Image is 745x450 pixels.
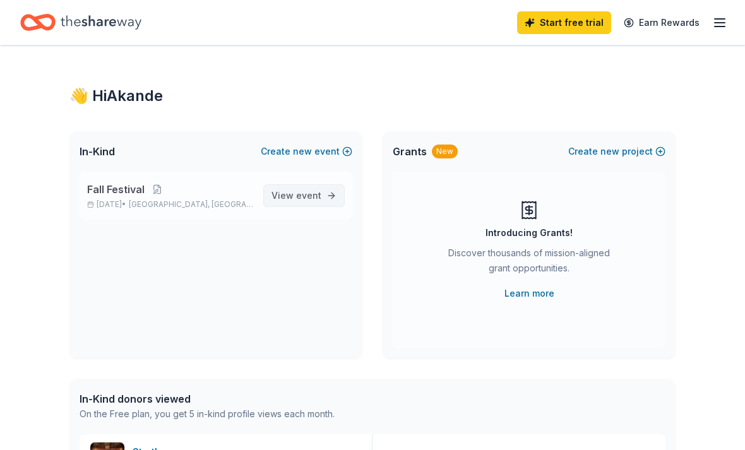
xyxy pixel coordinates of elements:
div: Discover thousands of mission-aligned grant opportunities. [443,246,615,281]
button: Createnewevent [261,144,352,159]
div: In-Kind donors viewed [80,391,335,406]
a: Start free trial [517,11,611,34]
div: 👋 Hi Akande [69,86,676,106]
div: New [432,145,458,158]
span: In-Kind [80,144,115,159]
span: View [271,188,321,203]
a: Earn Rewards [616,11,707,34]
span: [GEOGRAPHIC_DATA], [GEOGRAPHIC_DATA] [129,199,253,210]
a: Learn more [504,286,554,301]
a: Home [20,8,141,37]
p: [DATE] • [87,199,253,210]
div: On the Free plan, you get 5 in-kind profile views each month. [80,406,335,422]
span: Grants [393,144,427,159]
a: View event [263,184,345,207]
button: Createnewproject [568,144,665,159]
span: new [293,144,312,159]
span: Fall Festival [87,182,145,197]
span: new [600,144,619,159]
span: event [296,190,321,201]
div: Introducing Grants! [486,225,573,240]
